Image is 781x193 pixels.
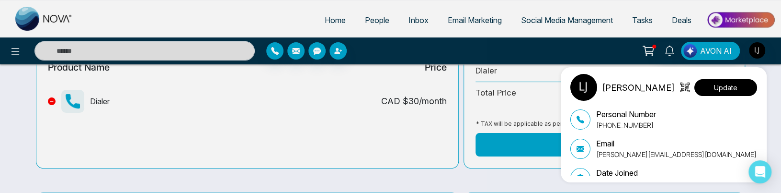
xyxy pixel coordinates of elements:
[748,160,771,183] div: Open Intercom Messenger
[602,81,675,94] p: [PERSON_NAME]
[694,79,757,96] button: Update
[596,138,757,149] p: Email
[596,167,638,179] p: Date Joined
[596,120,656,130] p: [PHONE_NUMBER]
[596,149,757,159] p: [PERSON_NAME][EMAIL_ADDRESS][DOMAIN_NAME]
[596,109,656,120] p: Personal Number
